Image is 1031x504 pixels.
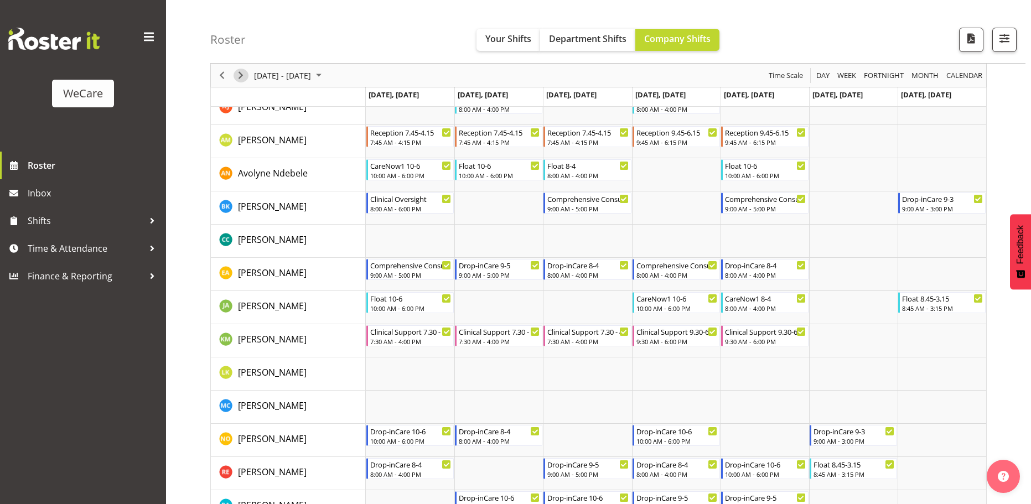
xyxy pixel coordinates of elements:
[910,69,941,82] button: Timeline Month
[459,492,540,503] div: Drop-inCare 10-6
[547,459,628,470] div: Drop-inCare 9-5
[238,100,307,113] a: [PERSON_NAME]
[455,126,542,147] div: Antonia Mao"s event - Reception 7.45-4.15 Begin From Tuesday, October 7, 2025 at 7:45:00 AM GMT+1...
[767,69,805,82] button: Time Scale
[902,304,983,313] div: 8:45 AM - 3:15 PM
[547,259,628,271] div: Drop-inCare 8-4
[370,160,451,171] div: CareNow1 10-6
[366,193,454,214] div: Brian Ko"s event - Clinical Oversight Begin From Monday, October 6, 2025 at 8:00:00 AM GMT+13:00 ...
[238,267,307,279] span: [PERSON_NAME]
[543,193,631,214] div: Brian Ko"s event - Comprehensive Consult 9-5 Begin From Wednesday, October 8, 2025 at 9:00:00 AM ...
[231,64,250,87] div: Next
[366,458,454,479] div: Rachel Els"s event - Drop-inCare 8-4 Begin From Monday, October 6, 2025 at 8:00:00 AM GMT+13:00 E...
[459,425,540,437] div: Drop-inCare 8-4
[547,193,628,204] div: Comprehensive Consult 9-5
[211,125,366,158] td: Antonia Mao resource
[902,204,983,213] div: 9:00 AM - 3:00 PM
[725,160,806,171] div: Float 10-6
[485,33,531,45] span: Your Shifts
[370,127,451,138] div: Reception 7.45-4.15
[238,167,308,179] span: Avolyne Ndebele
[633,126,720,147] div: Antonia Mao"s event - Reception 9.45-6.15 Begin From Thursday, October 9, 2025 at 9:45:00 AM GMT+...
[1016,225,1025,264] span: Feedback
[636,138,717,147] div: 9:45 AM - 6:15 PM
[636,492,717,503] div: Drop-inCare 9-5
[370,259,451,271] div: Comprehensive Consult 9-5
[633,425,720,446] div: Natasha Ottley"s event - Drop-inCare 10-6 Begin From Thursday, October 9, 2025 at 10:00:00 AM GMT...
[238,433,307,445] span: [PERSON_NAME]
[721,259,809,280] div: Ena Advincula"s event - Drop-inCare 8-4 Begin From Friday, October 10, 2025 at 8:00:00 AM GMT+13:...
[238,366,307,379] a: [PERSON_NAME]
[366,325,454,346] div: Kishendri Moodley"s event - Clinical Support 7.30 - 4 Begin From Monday, October 6, 2025 at 7:30:...
[725,337,806,346] div: 9:30 AM - 6:00 PM
[768,69,804,82] span: Time Scale
[547,492,628,503] div: Drop-inCare 10-6
[636,437,717,445] div: 10:00 AM - 6:00 PM
[836,69,857,82] span: Week
[28,212,144,229] span: Shifts
[636,337,717,346] div: 9:30 AM - 6:00 PM
[863,69,905,82] span: Fortnight
[211,357,366,391] td: Liandy Kritzinger resource
[543,126,631,147] div: Antonia Mao"s event - Reception 7.45-4.15 Begin From Wednesday, October 8, 2025 at 7:45:00 AM GMT...
[459,138,540,147] div: 7:45 AM - 4:15 PM
[543,458,631,479] div: Rachel Els"s event - Drop-inCare 9-5 Begin From Wednesday, October 8, 2025 at 9:00:00 AM GMT+13:0...
[370,337,451,346] div: 7:30 AM - 4:00 PM
[238,134,307,146] span: [PERSON_NAME]
[543,159,631,180] div: Avolyne Ndebele"s event - Float 8-4 Begin From Wednesday, October 8, 2025 at 8:00:00 AM GMT+13:00...
[213,64,231,87] div: Previous
[211,158,366,191] td: Avolyne Ndebele resource
[238,167,308,180] a: Avolyne Ndebele
[636,425,717,437] div: Drop-inCare 10-6
[644,33,711,45] span: Company Shifts
[211,424,366,457] td: Natasha Ottley resource
[28,240,144,257] span: Time & Attendance
[636,105,717,113] div: 8:00 AM - 4:00 PM
[547,160,628,171] div: Float 8-4
[238,299,307,313] a: [PERSON_NAME]
[725,459,806,470] div: Drop-inCare 10-6
[210,33,246,46] h4: Roster
[810,425,897,446] div: Natasha Ottley"s event - Drop-inCare 9-3 Begin From Saturday, October 11, 2025 at 9:00:00 AM GMT+...
[459,171,540,180] div: 10:00 AM - 6:00 PM
[725,259,806,271] div: Drop-inCare 8-4
[636,304,717,313] div: 10:00 AM - 6:00 PM
[63,85,103,102] div: WeCare
[238,465,307,479] a: [PERSON_NAME]
[370,204,451,213] div: 8:00 AM - 6:00 PM
[370,326,451,337] div: Clinical Support 7.30 - 4
[211,391,366,424] td: Mary Childs resource
[459,271,540,279] div: 9:00 AM - 5:00 PM
[721,193,809,214] div: Brian Ko"s event - Comprehensive Consult 9-5 Begin From Friday, October 10, 2025 at 9:00:00 AM GM...
[636,459,717,470] div: Drop-inCare 8-4
[370,470,451,479] div: 8:00 AM - 4:00 PM
[28,157,160,174] span: Roster
[725,171,806,180] div: 10:00 AM - 6:00 PM
[238,200,307,212] span: [PERSON_NAME]
[725,271,806,279] div: 8:00 AM - 4:00 PM
[725,492,806,503] div: Drop-inCare 9-5
[370,193,451,204] div: Clinical Oversight
[366,292,454,313] div: Jane Arps"s event - Float 10-6 Begin From Monday, October 6, 2025 at 10:00:00 AM GMT+13:00 Ends A...
[721,292,809,313] div: Jane Arps"s event - CareNow1 8-4 Begin From Friday, October 10, 2025 at 8:00:00 AM GMT+13:00 Ends...
[633,458,720,479] div: Rachel Els"s event - Drop-inCare 8-4 Begin From Thursday, October 9, 2025 at 8:00:00 AM GMT+13:00...
[459,127,540,138] div: Reception 7.45-4.15
[547,171,628,180] div: 8:00 AM - 4:00 PM
[455,325,542,346] div: Kishendri Moodley"s event - Clinical Support 7.30 - 4 Begin From Tuesday, October 7, 2025 at 7:30...
[636,127,717,138] div: Reception 9.45-6.15
[238,300,307,312] span: [PERSON_NAME]
[238,399,307,412] span: [PERSON_NAME]
[234,69,248,82] button: Next
[725,127,806,138] div: Reception 9.45-6.15
[238,233,307,246] a: [PERSON_NAME]
[370,459,451,470] div: Drop-inCare 8-4
[546,90,597,100] span: [DATE], [DATE]
[721,126,809,147] div: Antonia Mao"s event - Reception 9.45-6.15 Begin From Friday, October 10, 2025 at 9:45:00 AM GMT+1...
[633,259,720,280] div: Ena Advincula"s event - Comprehensive Consult 8-4 Begin From Thursday, October 9, 2025 at 8:00:00...
[370,437,451,445] div: 10:00 AM - 6:00 PM
[459,160,540,171] div: Float 10-6
[721,458,809,479] div: Rachel Els"s event - Drop-inCare 10-6 Begin From Friday, October 10, 2025 at 10:00:00 AM GMT+13:0...
[636,470,717,479] div: 8:00 AM - 4:00 PM
[901,90,951,100] span: [DATE], [DATE]
[549,33,626,45] span: Department Shifts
